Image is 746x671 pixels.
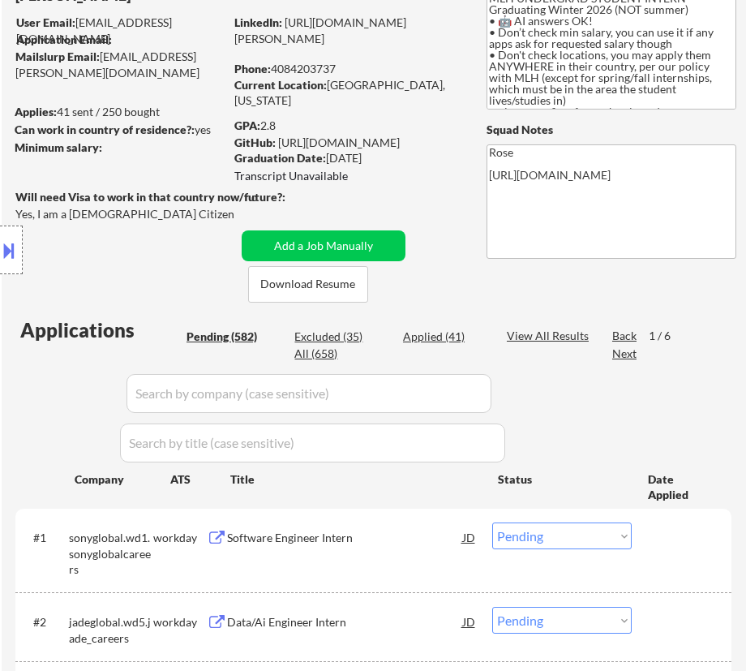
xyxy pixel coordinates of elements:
div: jadeglobal.wd5.jade_careers [69,614,154,646]
strong: Current Location: [234,78,327,92]
div: [GEOGRAPHIC_DATA], [US_STATE] [234,77,464,109]
strong: LinkedIn: [234,15,282,29]
div: #1 [33,530,56,546]
strong: Mailslurp Email: [15,49,100,63]
div: JD [461,523,477,552]
div: Status [498,464,624,493]
div: Excluded (35) [294,329,375,345]
button: Add a Job Manually [242,230,405,261]
strong: Phone: [234,62,271,75]
div: #2 [33,614,56,630]
input: Search by company (case sensitive) [126,374,491,413]
div: workday [153,530,206,546]
div: JD [461,607,477,636]
div: 2.8 [234,118,466,134]
div: Data/Ai Engineer Intern [227,614,462,630]
div: 4084203737 [234,61,464,77]
div: 1 / 6 [649,328,686,344]
div: [EMAIL_ADDRESS][DOMAIN_NAME] [16,15,259,46]
div: [EMAIL_ADDRESS][PERSON_NAME][DOMAIN_NAME] [15,49,258,80]
div: Software Engineer Intern [227,530,462,546]
div: Company [75,471,170,488]
strong: Application Email: [16,32,112,46]
div: sonyglobal.wd1.sonyglobalcareers [69,530,154,578]
div: View All Results [507,328,594,344]
input: Search by title (case sensitive) [120,424,505,462]
button: Download Resume [248,266,368,303]
div: Back [612,328,638,344]
div: Date Applied [648,471,712,503]
a: [URL][DOMAIN_NAME] [278,135,400,149]
div: Next [612,346,638,362]
div: ATS [170,471,230,488]
div: Title [230,471,482,488]
div: Squad Notes [487,122,736,138]
div: [DATE] [234,150,464,166]
div: Applied (41) [403,329,484,345]
div: All (658) [294,346,375,362]
strong: User Email: [16,15,75,29]
a: [URL][DOMAIN_NAME][PERSON_NAME] [234,15,406,45]
div: workday [153,614,206,630]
